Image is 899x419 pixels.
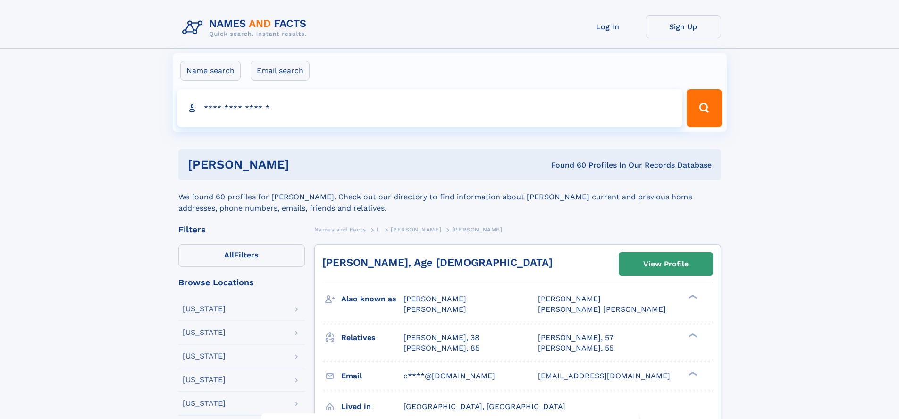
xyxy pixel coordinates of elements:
label: Filters [178,244,305,267]
div: [US_STATE] [183,400,226,407]
a: View Profile [619,253,713,275]
a: [PERSON_NAME], 57 [538,333,613,343]
a: [PERSON_NAME], 38 [403,333,479,343]
span: L [377,226,380,233]
h1: [PERSON_NAME] [188,159,420,171]
button: Search Button [687,89,722,127]
input: search input [177,89,683,127]
a: Log In [570,15,646,38]
span: [PERSON_NAME] [403,305,466,314]
div: ❯ [686,370,697,376]
span: [EMAIL_ADDRESS][DOMAIN_NAME] [538,371,670,380]
a: Names and Facts [314,223,366,235]
div: [US_STATE] [183,329,226,336]
div: ❯ [686,294,697,300]
div: Browse Locations [178,278,305,287]
label: Name search [180,61,241,81]
div: [US_STATE] [183,352,226,360]
a: [PERSON_NAME] [391,223,441,235]
a: L [377,223,380,235]
a: [PERSON_NAME], 85 [403,343,479,353]
img: Logo Names and Facts [178,15,314,41]
h3: Email [341,368,403,384]
h3: Also known as [341,291,403,307]
a: Sign Up [646,15,721,38]
span: [PERSON_NAME] [403,294,466,303]
div: ❯ [686,332,697,338]
div: [US_STATE] [183,376,226,384]
span: All [224,250,234,259]
div: Found 60 Profiles In Our Records Database [420,160,712,171]
h3: Lived in [341,399,403,415]
span: [PERSON_NAME] [452,226,503,233]
span: [GEOGRAPHIC_DATA], [GEOGRAPHIC_DATA] [403,402,565,411]
h3: Relatives [341,330,403,346]
label: Email search [251,61,310,81]
div: View Profile [643,253,689,275]
span: [PERSON_NAME] [391,226,441,233]
div: We found 60 profiles for [PERSON_NAME]. Check out our directory to find information about [PERSON... [178,180,721,214]
span: [PERSON_NAME] [PERSON_NAME] [538,305,666,314]
div: Filters [178,225,305,234]
span: [PERSON_NAME] [538,294,601,303]
div: [US_STATE] [183,305,226,313]
a: [PERSON_NAME], Age [DEMOGRAPHIC_DATA] [322,257,553,268]
a: [PERSON_NAME], 55 [538,343,613,353]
